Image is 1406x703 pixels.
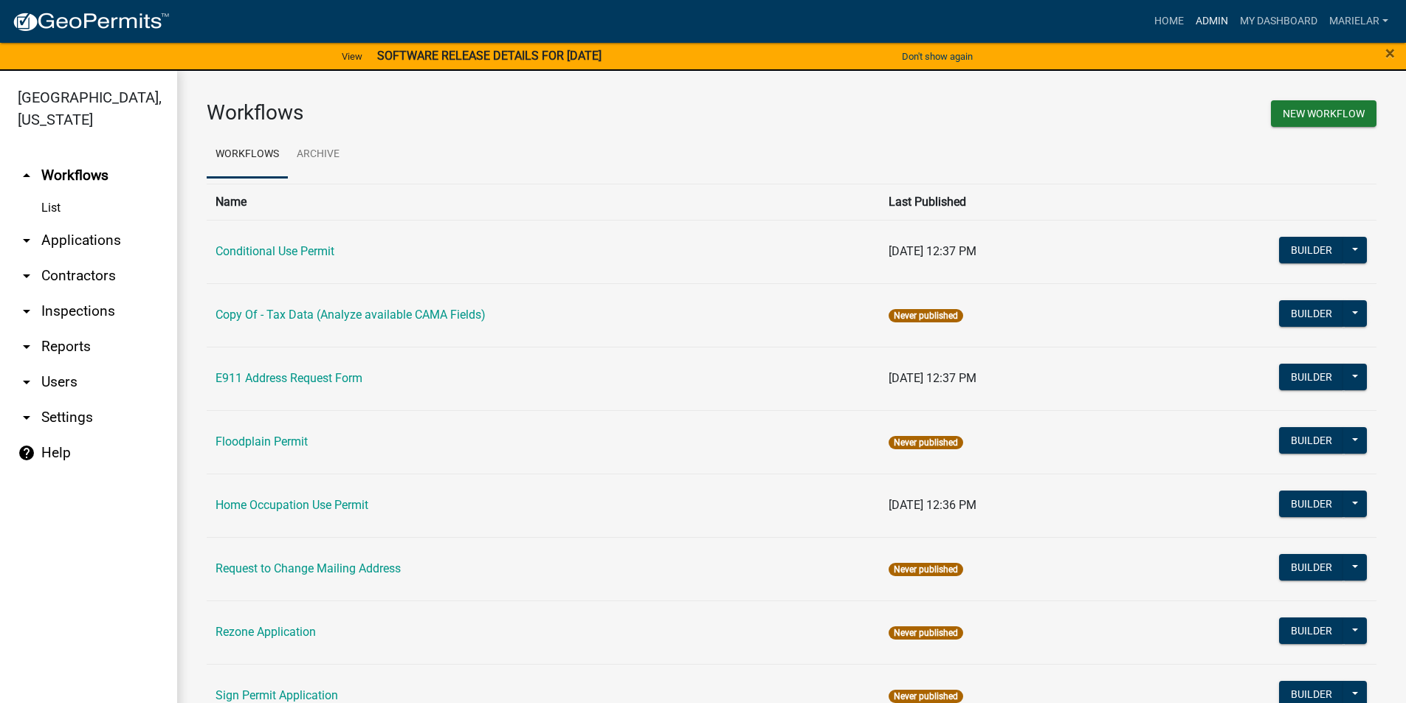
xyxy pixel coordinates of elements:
[1279,364,1344,390] button: Builder
[1279,491,1344,517] button: Builder
[288,131,348,179] a: Archive
[889,498,976,512] span: [DATE] 12:36 PM
[889,626,963,640] span: Never published
[1279,300,1344,327] button: Builder
[216,371,362,385] a: E911 Address Request Form
[889,244,976,258] span: [DATE] 12:37 PM
[889,690,963,703] span: Never published
[896,44,979,69] button: Don't show again
[1190,7,1234,35] a: Admin
[1323,7,1394,35] a: marielar
[18,302,35,320] i: arrow_drop_down
[18,267,35,285] i: arrow_drop_down
[1234,7,1323,35] a: My Dashboard
[377,49,602,63] strong: SOFTWARE RELEASE DETAILS FOR [DATE]
[336,44,368,69] a: View
[216,625,316,639] a: Rezone Application
[216,244,334,258] a: Conditional Use Permit
[1271,100,1376,127] button: New Workflow
[18,444,35,462] i: help
[889,563,963,576] span: Never published
[18,167,35,184] i: arrow_drop_up
[880,184,1126,220] th: Last Published
[889,371,976,385] span: [DATE] 12:37 PM
[216,498,368,512] a: Home Occupation Use Permit
[889,436,963,449] span: Never published
[216,308,486,322] a: Copy Of - Tax Data (Analyze available CAMA Fields)
[207,100,781,125] h3: Workflows
[18,373,35,391] i: arrow_drop_down
[1148,7,1190,35] a: Home
[889,309,963,322] span: Never published
[216,561,401,575] a: Request to Change Mailing Address
[18,338,35,356] i: arrow_drop_down
[1385,43,1395,63] span: ×
[1279,617,1344,644] button: Builder
[216,688,338,702] a: Sign Permit Application
[1385,44,1395,62] button: Close
[207,184,880,220] th: Name
[1279,427,1344,454] button: Builder
[1279,554,1344,581] button: Builder
[216,434,308,449] a: Floodplain Permit
[18,232,35,249] i: arrow_drop_down
[207,131,288,179] a: Workflows
[1279,237,1344,263] button: Builder
[18,409,35,426] i: arrow_drop_down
